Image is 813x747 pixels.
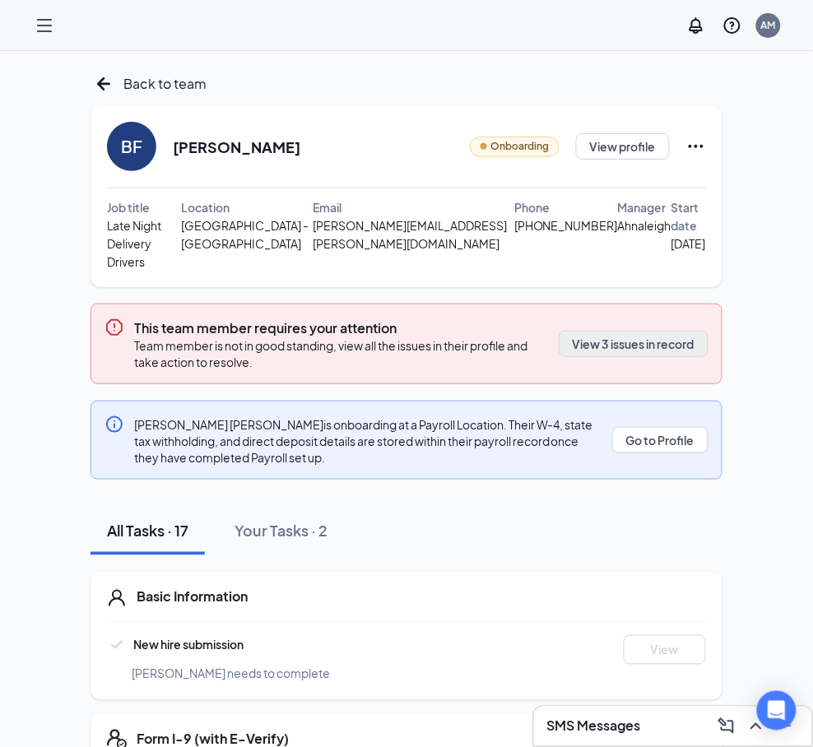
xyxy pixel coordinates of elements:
[134,338,527,369] span: Team member is not in good standing, view all the issues in their profile and take action to reso...
[123,73,207,94] span: Back to team
[107,588,127,608] svg: User
[671,234,706,253] span: [DATE]
[181,198,230,216] span: Location
[618,216,671,234] span: Ahnaleigh
[514,216,618,234] span: [PHONE_NUMBER]
[235,520,328,541] div: Your Tasks · 2
[91,71,207,97] a: ArrowLeftNewBack to team
[547,717,641,735] h3: SMS Messages
[757,691,797,731] div: Open Intercom Messenger
[624,635,706,665] button: View
[35,16,54,35] svg: Hamburger
[717,717,736,736] svg: ComposeMessage
[722,16,742,35] svg: QuestionInfo
[181,216,313,253] span: [GEOGRAPHIC_DATA] - [GEOGRAPHIC_DATA]
[618,198,667,216] span: Manager
[612,427,708,453] button: Go to Profile
[713,713,740,740] button: ComposeMessage
[313,216,514,253] span: [PERSON_NAME][EMAIL_ADDRESS][PERSON_NAME][DOMAIN_NAME]
[490,139,549,155] span: Onboarding
[133,638,244,652] span: New hire submission
[576,133,670,160] button: View profile
[313,198,341,216] span: Email
[559,331,708,357] button: View 3 issues in record
[686,137,706,156] svg: Ellipses
[105,318,124,337] svg: Error
[107,216,181,271] span: Late Night Delivery Drivers
[134,319,549,337] h3: This team member requires your attention
[134,417,593,465] span: [PERSON_NAME] [PERSON_NAME] is onboarding at a Payroll Location. Their W-4, state tax withholding...
[132,666,330,681] span: [PERSON_NAME] needs to complete
[746,717,766,736] svg: ChevronUp
[105,415,124,434] svg: Info
[107,635,127,655] svg: Checkmark
[121,135,142,158] div: BF
[671,198,706,234] span: Start date
[761,18,776,32] div: AM
[91,71,117,97] svg: ArrowLeftNew
[137,588,248,606] h5: Basic Information
[107,520,188,541] div: All Tasks · 17
[107,198,150,216] span: Job title
[686,16,706,35] svg: Notifications
[514,198,550,216] span: Phone
[173,137,300,157] h2: [PERSON_NAME]
[743,713,769,740] button: ChevronUp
